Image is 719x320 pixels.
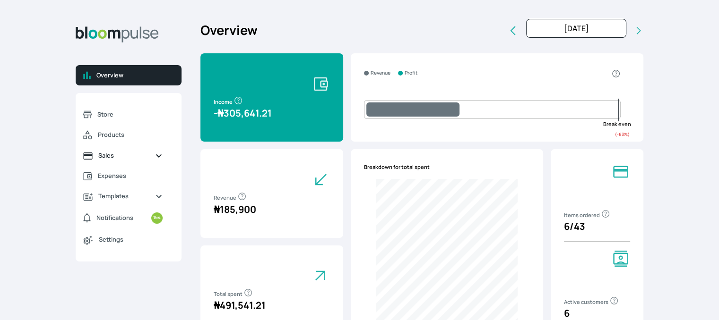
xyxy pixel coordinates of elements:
span: Items ordered [564,211,610,219]
a: Overview [76,65,182,85]
span: ₦ [217,107,224,119]
span: ₦ [214,299,220,312]
a: Expenses [76,166,170,186]
small: ( -63 %) [615,131,630,137]
span: ₦ [214,203,220,216]
span: Templates [98,192,147,201]
span: Income [214,98,243,105]
span: Expenses [98,171,163,180]
small: Profit [405,69,417,77]
a: Products [76,125,170,145]
a: Settings [76,229,170,250]
img: Bloom Logo [76,26,159,42]
a: Notifications164 [76,207,170,229]
small: Revenue [371,69,390,77]
span: Overview [96,71,174,80]
span: 185,900 [214,203,256,216]
a: Store [76,104,170,125]
aside: Sidebar [76,19,182,309]
span: 491,541.21 [214,299,266,312]
span: Breakdown for total spent [364,163,430,171]
span: Revenue [214,194,247,201]
p: 6 / 43 [564,219,630,234]
span: Active customers [564,298,619,305]
small: 164 [151,212,163,224]
span: - 305,641.21 [214,107,272,119]
h2: Overview [200,21,258,40]
span: Total spent [214,290,253,297]
span: Notifications [96,213,133,222]
a: Templates [76,186,170,206]
span: Sales [98,151,147,160]
span: Store [97,110,163,119]
span: Settings [99,235,163,244]
a: Sales [76,145,170,166]
span: Products [98,130,163,139]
